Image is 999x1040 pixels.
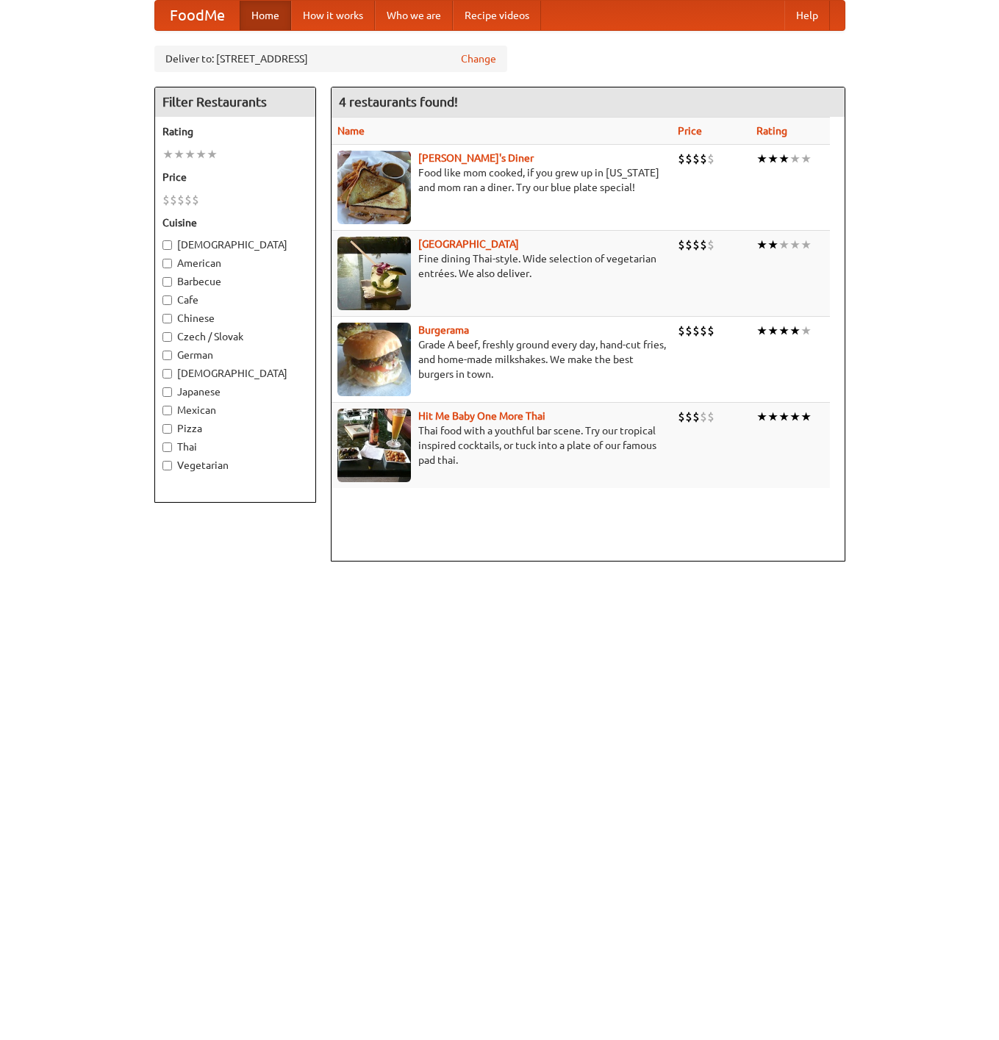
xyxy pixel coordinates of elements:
[678,237,685,253] li: $
[337,165,667,195] p: Food like mom cooked, if you grew up in [US_STATE] and mom ran a diner. Try our blue plate special!
[155,87,315,117] h4: Filter Restaurants
[162,295,172,305] input: Cafe
[162,314,172,323] input: Chinese
[756,125,787,137] a: Rating
[767,323,778,339] li: ★
[162,293,308,307] label: Cafe
[418,238,519,250] a: [GEOGRAPHIC_DATA]
[177,192,185,208] li: $
[162,348,308,362] label: German
[192,192,199,208] li: $
[678,323,685,339] li: $
[337,237,411,310] img: satay.jpg
[207,146,218,162] li: ★
[185,146,196,162] li: ★
[162,332,172,342] input: Czech / Slovak
[685,237,692,253] li: $
[162,369,172,379] input: [DEMOGRAPHIC_DATA]
[700,409,707,425] li: $
[700,151,707,167] li: $
[162,461,172,470] input: Vegetarian
[767,409,778,425] li: ★
[162,351,172,360] input: German
[162,124,308,139] h5: Rating
[707,237,715,253] li: $
[162,387,172,397] input: Japanese
[789,409,801,425] li: ★
[162,424,172,434] input: Pizza
[162,256,308,270] label: American
[778,237,789,253] li: ★
[707,151,715,167] li: $
[162,421,308,436] label: Pizza
[162,192,170,208] li: $
[162,366,308,381] label: [DEMOGRAPHIC_DATA]
[789,323,801,339] li: ★
[801,323,812,339] li: ★
[692,323,700,339] li: $
[756,323,767,339] li: ★
[337,151,411,224] img: sallys.jpg
[678,151,685,167] li: $
[162,215,308,230] h5: Cuisine
[162,384,308,399] label: Japanese
[162,240,172,250] input: [DEMOGRAPHIC_DATA]
[453,1,541,30] a: Recipe videos
[418,324,469,336] a: Burgerama
[784,1,830,30] a: Help
[162,406,172,415] input: Mexican
[162,277,172,287] input: Barbecue
[173,146,185,162] li: ★
[240,1,291,30] a: Home
[789,237,801,253] li: ★
[700,237,707,253] li: $
[291,1,375,30] a: How it works
[337,125,365,137] a: Name
[778,151,789,167] li: ★
[154,46,507,72] div: Deliver to: [STREET_ADDRESS]
[700,323,707,339] li: $
[337,323,411,396] img: burgerama.jpg
[767,151,778,167] li: ★
[170,192,177,208] li: $
[707,323,715,339] li: $
[185,192,192,208] li: $
[162,329,308,344] label: Czech / Slovak
[418,410,545,422] a: Hit Me Baby One More Thai
[692,237,700,253] li: $
[162,146,173,162] li: ★
[756,409,767,425] li: ★
[778,323,789,339] li: ★
[692,151,700,167] li: $
[707,409,715,425] li: $
[685,323,692,339] li: $
[337,423,667,467] p: Thai food with a youthful bar scene. Try our tropical inspired cocktails, or tuck into a plate of...
[756,237,767,253] li: ★
[339,95,458,109] ng-pluralize: 4 restaurants found!
[162,440,308,454] label: Thai
[162,274,308,289] label: Barbecue
[678,409,685,425] li: $
[155,1,240,30] a: FoodMe
[692,409,700,425] li: $
[162,259,172,268] input: American
[801,409,812,425] li: ★
[162,311,308,326] label: Chinese
[801,151,812,167] li: ★
[162,458,308,473] label: Vegetarian
[778,409,789,425] li: ★
[685,409,692,425] li: $
[337,409,411,482] img: babythai.jpg
[337,337,667,381] p: Grade A beef, freshly ground every day, hand-cut fries, and home-made milkshakes. We make the bes...
[418,152,534,164] a: [PERSON_NAME]'s Diner
[162,403,308,417] label: Mexican
[162,442,172,452] input: Thai
[756,151,767,167] li: ★
[375,1,453,30] a: Who we are
[196,146,207,162] li: ★
[162,237,308,252] label: [DEMOGRAPHIC_DATA]
[162,170,308,184] h5: Price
